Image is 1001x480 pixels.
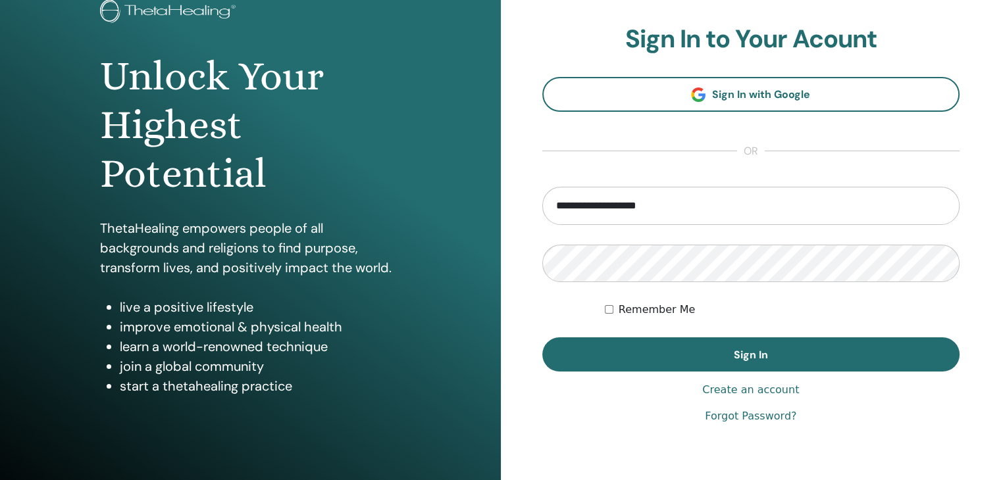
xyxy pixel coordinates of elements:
span: Sign In [734,348,768,362]
a: Sign In with Google [542,77,960,112]
span: or [737,143,765,159]
a: Create an account [702,382,799,398]
p: ThetaHealing empowers people of all backgrounds and religions to find purpose, transform lives, a... [100,218,401,277]
li: learn a world-renowned technique [120,337,401,356]
li: improve emotional & physical health [120,317,401,337]
li: live a positive lifestyle [120,297,401,317]
li: join a global community [120,356,401,376]
li: start a thetahealing practice [120,376,401,396]
button: Sign In [542,337,960,372]
span: Sign In with Google [712,87,810,101]
div: Keep me authenticated indefinitely or until I manually logout [605,302,960,318]
a: Forgot Password? [705,408,796,424]
label: Remember Me [619,302,696,318]
h2: Sign In to Your Acount [542,24,960,55]
h1: Unlock Your Highest Potential [100,52,401,199]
